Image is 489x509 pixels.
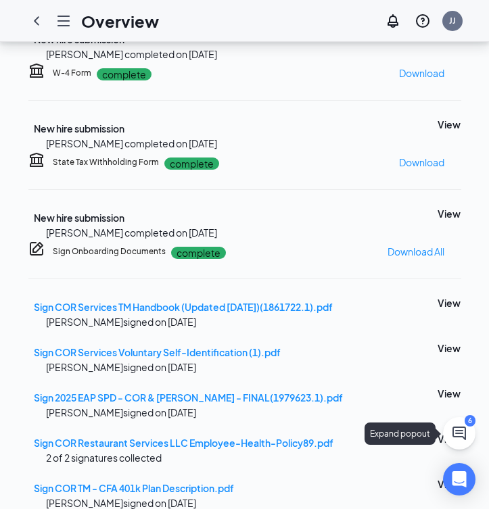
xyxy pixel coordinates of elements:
span: New hire submission [34,212,124,224]
svg: Hamburger [55,13,72,29]
a: Sign COR Services TM Handbook (Updated [DATE])(1861722.1).pdf [34,301,333,313]
button: View [438,386,461,401]
button: View [438,477,461,491]
a: Sign COR Restaurant Services LLC Employee-Health-Policy89.pdf [34,437,333,449]
svg: TaxGovernmentIcon [28,62,45,78]
span: [PERSON_NAME] completed on [DATE] [46,226,217,239]
h5: Sign Onboarding Documents [53,245,166,258]
span: [PERSON_NAME] completed on [DATE] [46,48,217,60]
span: [PERSON_NAME] completed on [DATE] [46,137,217,149]
p: Download [399,155,444,170]
div: 6 [465,415,475,427]
p: Download All [388,244,444,259]
button: ChatActive [443,417,475,450]
a: Sign 2025 EAP SPD - COR & [PERSON_NAME] - FINAL(1979623.1).pdf [34,391,343,404]
span: New hire submission [34,122,124,135]
p: complete [171,247,226,259]
span: 2 of 2 signatures collected [46,452,162,464]
p: complete [164,157,219,170]
svg: ChevronLeft [28,13,45,29]
a: Sign COR Services Voluntary Self-Identification (1).pdf [34,346,281,358]
div: [PERSON_NAME] signed on [DATE] [46,314,479,329]
button: View [438,206,461,221]
svg: TaxGovernmentIcon [28,151,45,168]
button: Download [398,62,445,84]
div: Open Intercom Messenger [443,463,475,495]
svg: CompanyDocumentIcon [28,241,45,257]
svg: Notifications [385,13,401,29]
p: complete [97,68,152,80]
button: Download All [387,241,445,262]
h5: State Tax Withholding Form [53,156,159,168]
h1: Overview [81,9,159,32]
button: View [438,117,461,132]
button: View [438,295,461,310]
svg: ChatActive [451,425,467,441]
button: View [438,341,461,356]
svg: QuestionInfo [415,13,431,29]
div: JJ [449,15,456,26]
p: Download [399,66,444,80]
a: Sign COR TM - CFA 401k Plan Description.pdf [34,482,234,494]
button: Download [398,151,445,173]
div: Expand popout [365,422,436,445]
div: [PERSON_NAME] signed on [DATE] [46,360,479,374]
div: [PERSON_NAME] signed on [DATE] [46,405,479,420]
h5: W-4 Form [53,67,91,79]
